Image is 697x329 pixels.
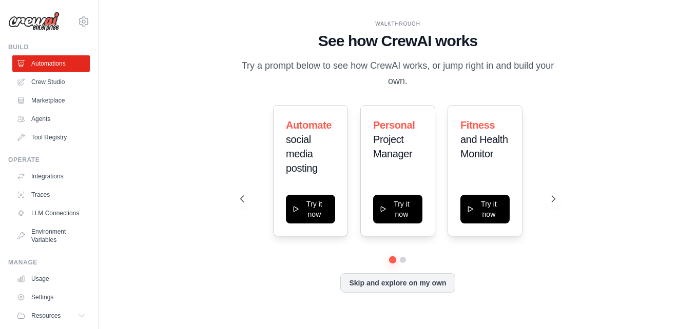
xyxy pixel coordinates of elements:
[286,134,318,174] span: social media posting
[12,307,90,324] button: Resources
[31,312,61,320] span: Resources
[12,223,90,248] a: Environment Variables
[12,205,90,221] a: LLM Connections
[12,55,90,72] a: Automations
[460,195,510,223] button: Try it now
[8,156,90,164] div: Operate
[373,134,412,159] span: Project Manager
[8,12,60,31] img: Logo
[460,134,508,159] span: and Health Monitor
[12,74,90,90] a: Crew Studio
[240,20,555,28] div: WALKTHROUGH
[12,289,90,305] a: Settings
[340,273,455,293] button: Skip and explore on my own
[373,119,415,131] span: Personal
[12,271,90,287] a: Usage
[12,92,90,109] a: Marketplace
[286,195,335,223] button: Try it now
[460,119,495,131] span: Fitness
[12,111,90,127] a: Agents
[373,195,422,223] button: Try it now
[12,187,90,203] a: Traces
[286,119,332,131] span: Automate
[240,58,555,89] p: Try a prompt below to see how CrewAI works, or jump right in and build your own.
[8,43,90,51] div: Build
[240,32,555,50] h1: See how CrewAI works
[12,129,90,146] a: Tool Registry
[12,168,90,184] a: Integrations
[8,258,90,266] div: Manage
